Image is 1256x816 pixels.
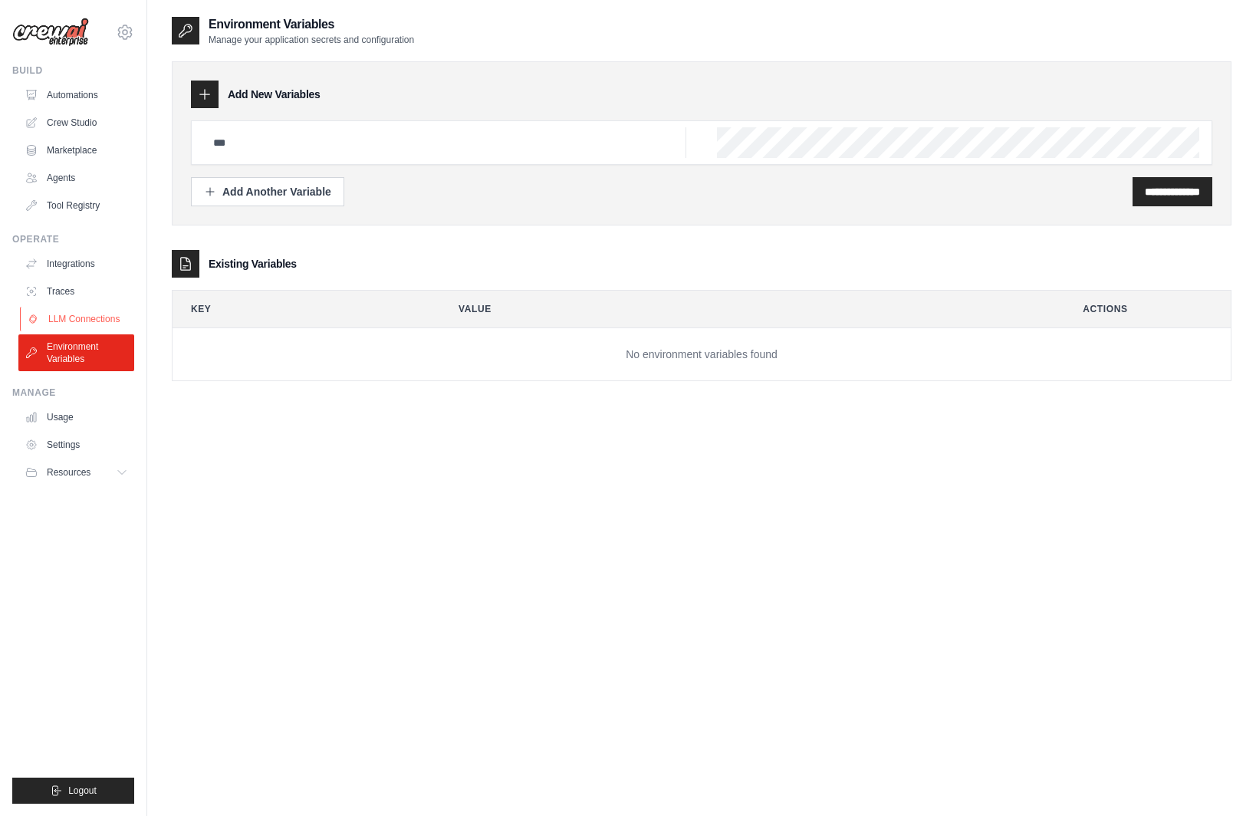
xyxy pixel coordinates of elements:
[18,334,134,371] a: Environment Variables
[20,307,136,331] a: LLM Connections
[12,778,134,804] button: Logout
[18,460,134,485] button: Resources
[1064,291,1231,327] th: Actions
[12,233,134,245] div: Operate
[191,177,344,206] button: Add Another Variable
[12,64,134,77] div: Build
[18,83,134,107] a: Automations
[209,34,414,46] p: Manage your application secrets and configuration
[228,87,321,102] h3: Add New Variables
[12,387,134,399] div: Manage
[18,166,134,190] a: Agents
[173,328,1231,381] td: No environment variables found
[18,279,134,304] a: Traces
[47,466,90,479] span: Resources
[204,184,331,199] div: Add Another Variable
[12,18,89,47] img: Logo
[68,785,97,797] span: Logout
[440,291,1052,327] th: Value
[18,252,134,276] a: Integrations
[18,138,134,163] a: Marketplace
[18,193,134,218] a: Tool Registry
[18,405,134,429] a: Usage
[18,110,134,135] a: Crew Studio
[173,291,428,327] th: Key
[209,256,297,271] h3: Existing Variables
[18,433,134,457] a: Settings
[209,15,414,34] h2: Environment Variables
